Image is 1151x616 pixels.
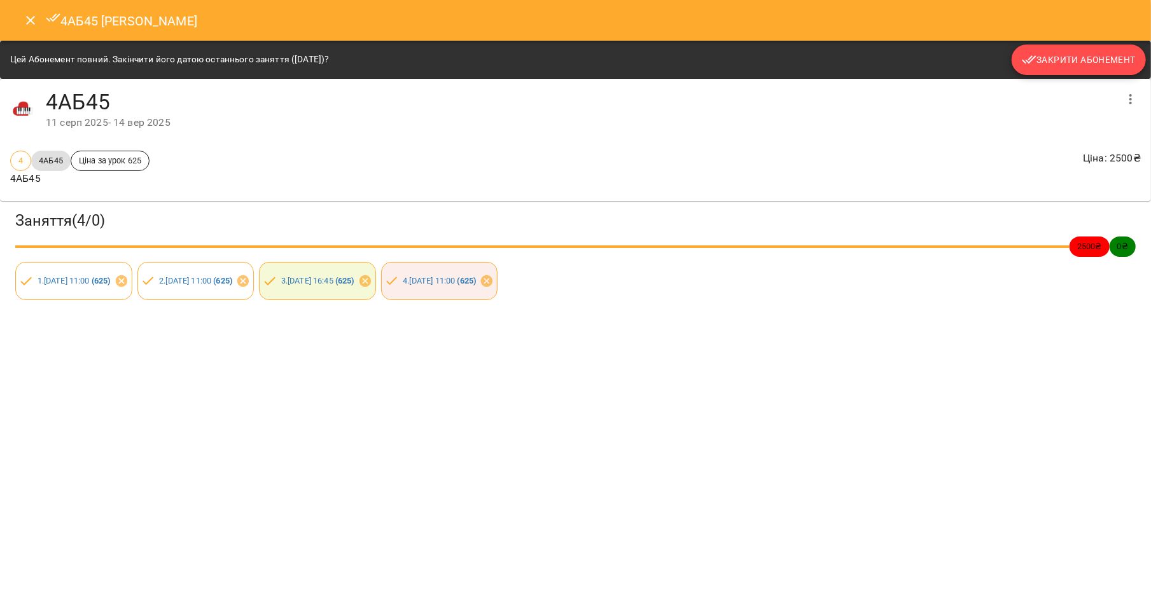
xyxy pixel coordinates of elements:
span: Закрити Абонемент [1022,52,1136,67]
span: 4АБ45 [31,154,71,167]
div: 3.[DATE] 16:45 (625) [259,262,376,300]
a: 4.[DATE] 11:00 (625) [403,276,476,285]
a: 1.[DATE] 11:00 (625) [38,276,111,285]
span: Ціна за урок 625 [71,154,149,167]
div: Цей Абонемент повний. Закінчити його датою останнього заняття ([DATE])? [10,48,329,71]
span: 4 [11,154,31,167]
a: 2.[DATE] 11:00 (625) [159,276,232,285]
span: 0 ₴ [1110,240,1136,252]
b: ( 625 ) [92,276,111,285]
h4: 4АБ45 [46,89,1115,115]
b: ( 625 ) [457,276,477,285]
div: 4.[DATE] 11:00 (625) [381,262,498,300]
button: Закрити Абонемент [1012,44,1146,75]
span: 2500 ₴ [1070,240,1110,252]
p: 4АБ45 [10,171,150,186]
button: Close [15,5,46,36]
b: ( 625 ) [335,276,354,285]
div: 11 серп 2025 - 14 вер 2025 [46,115,1115,130]
b: ( 625 ) [213,276,232,285]
a: 3.[DATE] 16:45 (625) [281,276,354,285]
img: 42377b0de29e0fb1f7aad4b12e1980f7.jpeg [10,97,36,122]
div: 2.[DATE] 11:00 (625) [137,262,255,300]
h3: Заняття ( 4 / 0 ) [15,211,1136,231]
p: Ціна : 2500 ₴ [1083,151,1141,166]
h6: 4АБ45 [PERSON_NAME] [46,10,197,31]
div: 1.[DATE] 11:00 (625) [15,262,132,300]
